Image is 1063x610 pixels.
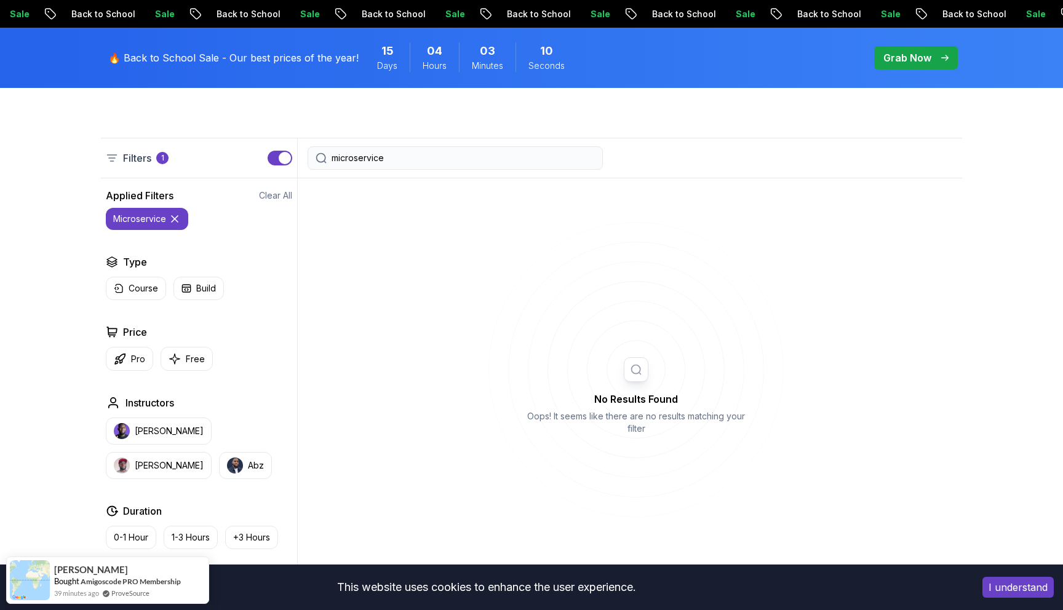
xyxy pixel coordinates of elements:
h2: Applied Filters [106,188,173,203]
button: Build [173,277,224,300]
span: 4 Hours [427,42,442,60]
img: provesource social proof notification image [10,560,50,600]
h2: Price [123,325,147,339]
p: Back to School [844,8,928,20]
p: microservice [113,213,166,225]
p: +3 Hours [233,531,270,544]
p: Sale [57,8,96,20]
p: Back to School [263,8,347,20]
p: Sale [637,8,677,20]
span: Seconds [528,60,565,72]
p: Back to School [118,8,202,20]
span: [PERSON_NAME] [54,564,128,575]
h2: Instructors [125,395,174,410]
span: 3 Minutes [480,42,495,60]
button: 0-1 Hour [106,526,156,549]
img: instructor img [114,423,130,439]
p: Build [196,282,216,295]
p: 🔥 Back to School Sale - Our best prices of the year! [108,50,359,65]
p: Sale [347,8,386,20]
button: 1-3 Hours [164,526,218,549]
a: Amigoscode PRO Membership [81,577,181,586]
p: Free [186,353,205,365]
p: Back to School [554,8,637,20]
p: Oops! It seems like there are no results matching your filter [522,410,750,435]
span: Bought [54,576,79,586]
h2: Duration [123,504,162,518]
button: Free [161,347,213,371]
h2: No Results Found [522,392,750,406]
button: Accept cookies [982,577,1054,598]
p: Back to School [699,8,782,20]
p: Back to School [408,8,492,20]
p: Abz [248,459,264,472]
p: Sale [202,8,241,20]
button: Clear All [259,189,292,202]
p: Sale [492,8,531,20]
span: Minutes [472,60,503,72]
p: [PERSON_NAME] [135,459,204,472]
p: 0-1 Hour [114,531,148,544]
button: instructor img[PERSON_NAME] [106,418,212,445]
p: Grab Now [883,50,931,65]
button: Pro [106,347,153,371]
button: instructor imgAbz [219,452,272,479]
p: 1-3 Hours [172,531,210,544]
a: ProveSource [111,588,149,598]
div: This website uses cookies to enhance the user experience. [9,574,964,601]
p: 1 [161,153,164,163]
span: Hours [423,60,447,72]
span: 15 Days [381,42,394,60]
p: Filters [123,151,151,165]
button: microservice [106,208,188,230]
span: 39 minutes ago [54,588,99,598]
p: [PERSON_NAME] [135,425,204,437]
span: Days [377,60,397,72]
img: instructor img [114,457,130,473]
h2: Type [123,255,147,269]
button: Course [106,277,166,300]
button: +3 Hours [225,526,278,549]
p: Course [129,282,158,295]
p: Sale [782,8,822,20]
img: instructor img [227,457,243,473]
p: Pro [131,353,145,365]
span: 10 Seconds [540,42,553,60]
p: Sale [928,8,967,20]
input: Search Java, React, Spring boot ... [332,152,595,164]
button: instructor img[PERSON_NAME] [106,452,212,479]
